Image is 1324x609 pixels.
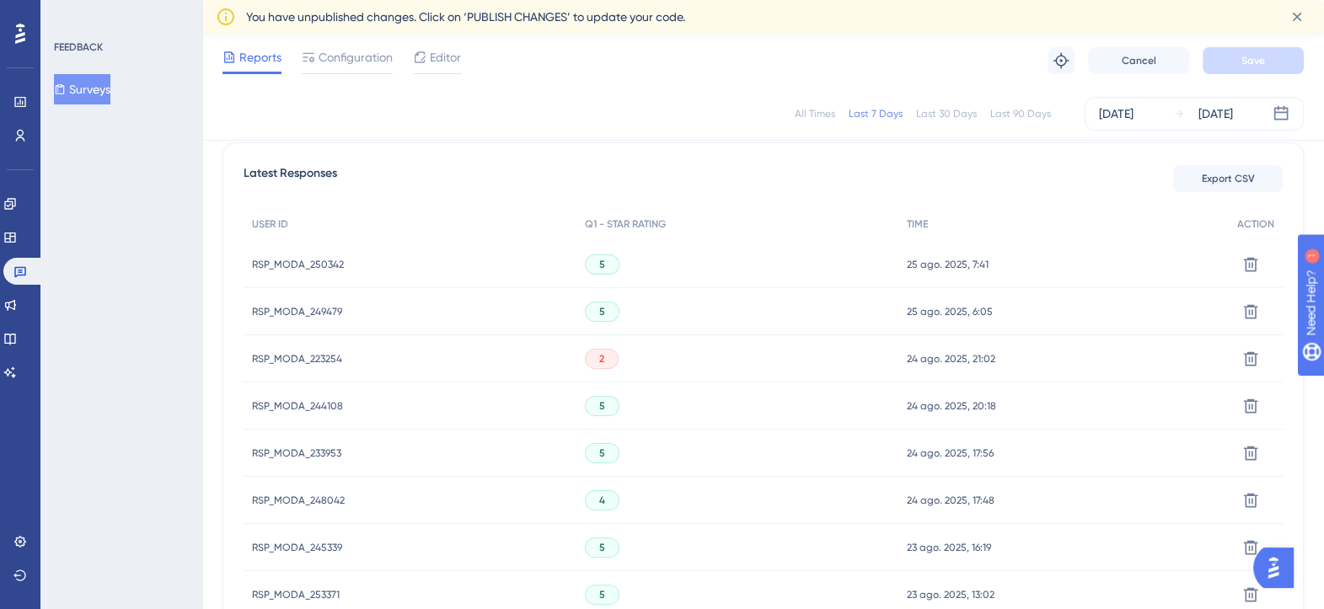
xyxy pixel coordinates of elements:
div: [DATE] [1198,104,1233,124]
span: RSP_MODA_248042 [252,494,345,507]
div: [DATE] [1099,104,1134,124]
span: 5 [599,399,605,413]
span: Q1 - STAR RATING [585,217,666,231]
button: Save [1203,47,1304,74]
span: RSP_MODA_245339 [252,541,342,554]
span: 5 [599,258,605,271]
span: 5 [599,588,605,601]
span: 24 ago. 2025, 20:18 [907,399,996,413]
span: 24 ago. 2025, 21:02 [907,352,995,366]
span: 23 ago. 2025, 16:19 [907,541,991,554]
span: Reports [239,47,281,67]
div: All Times [795,107,835,120]
span: RSP_MODA_223254 [252,352,342,366]
span: Editor [430,47,461,67]
span: RSP_MODA_249479 [252,305,342,318]
span: 24 ago. 2025, 17:48 [907,494,994,507]
span: RSP_MODA_233953 [252,446,341,460]
span: 5 [599,541,605,554]
span: 25 ago. 2025, 7:41 [907,258,989,271]
span: Latest Responses [244,163,337,194]
span: 23 ago. 2025, 13:02 [907,588,994,601]
span: 2 [599,352,604,366]
span: Need Help? [40,4,105,24]
div: Last 7 Days [849,107,903,120]
span: Export CSV [1202,172,1255,185]
div: Last 30 Days [916,107,977,120]
span: USER ID [252,217,288,231]
span: 25 ago. 2025, 6:05 [907,305,993,318]
span: Cancel [1122,54,1156,67]
span: ACTION [1237,217,1274,231]
span: RSP_MODA_250342 [252,258,344,271]
span: 5 [599,446,605,460]
button: Export CSV [1173,165,1283,192]
span: 5 [599,305,605,318]
span: Save [1241,54,1265,67]
div: 1 [117,8,122,22]
span: TIME [907,217,928,231]
span: You have unpublished changes. Click on ‘PUBLISH CHANGES’ to update your code. [246,7,685,27]
span: RSP_MODA_253371 [252,588,340,601]
span: 4 [599,494,605,507]
iframe: UserGuiding AI Assistant Launcher [1253,542,1304,593]
button: Surveys [54,74,110,104]
div: Last 90 Days [990,107,1051,120]
button: Cancel [1088,47,1189,74]
div: FEEDBACK [54,40,103,54]
span: RSP_MODA_244108 [252,399,343,413]
span: Configuration [319,47,393,67]
span: 24 ago. 2025, 17:56 [907,446,994,460]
